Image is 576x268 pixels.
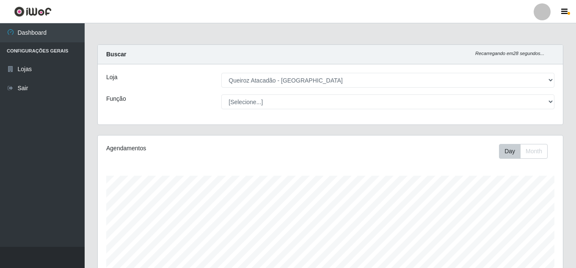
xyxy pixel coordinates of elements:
[520,144,548,159] button: Month
[475,51,544,56] i: Recarregando em 28 segundos...
[499,144,548,159] div: First group
[106,144,286,153] div: Agendamentos
[106,51,126,58] strong: Buscar
[14,6,52,17] img: CoreUI Logo
[499,144,554,159] div: Toolbar with button groups
[499,144,521,159] button: Day
[106,73,117,82] label: Loja
[106,94,126,103] label: Função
